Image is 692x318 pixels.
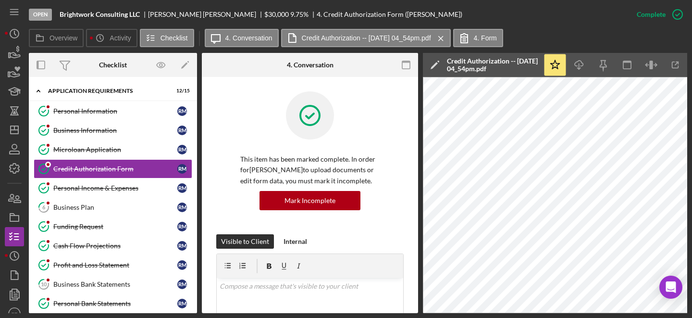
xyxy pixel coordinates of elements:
[177,145,187,154] div: R M
[221,234,269,249] div: Visible to Client
[53,107,177,115] div: Personal Information
[53,146,177,153] div: Microloan Application
[148,11,264,18] div: [PERSON_NAME] [PERSON_NAME]
[627,5,687,24] button: Complete
[34,159,192,178] a: Credit Authorization FormRM
[259,191,360,210] button: Mark Incomplete
[173,88,190,94] div: 12 / 15
[264,10,289,18] span: $30,000
[34,236,192,255] a: Cash Flow ProjectionsRM
[177,126,187,135] div: R M
[281,29,451,47] button: Credit Authorization -- [DATE] 04_54pm.pdf
[110,34,131,42] label: Activity
[34,275,192,294] a: 10Business Bank StatementsRM
[34,102,192,121] a: Personal InformationRM
[53,223,177,230] div: Funding Request
[240,154,380,186] p: This item has been marked complete. In order for [PERSON_NAME] to upload documents or edit form d...
[177,183,187,193] div: R M
[34,294,192,313] a: Personal Bank StatementsRM
[659,276,682,299] div: Open Intercom Messenger
[53,280,177,288] div: Business Bank Statements
[53,261,177,269] div: Profit and Loss Statement
[177,203,187,212] div: R M
[216,234,274,249] button: Visible to Client
[225,34,272,42] label: 4. Conversation
[53,242,177,250] div: Cash Flow Projections
[177,260,187,270] div: R M
[177,241,187,251] div: R M
[317,11,462,18] div: 4. Credit Authorization Form ([PERSON_NAME])
[34,217,192,236] a: Funding RequestRM
[279,234,312,249] button: Internal
[284,234,307,249] div: Internal
[53,127,177,134] div: Business Information
[287,61,334,69] div: 4. Conversation
[34,121,192,140] a: Business InformationRM
[177,280,187,289] div: R M
[177,106,187,116] div: R M
[86,29,137,47] button: Activity
[453,29,503,47] button: 4. Form
[53,204,177,211] div: Business Plan
[12,311,17,317] text: PT
[34,198,192,217] a: 6Business PlanRM
[53,300,177,307] div: Personal Bank Statements
[290,11,309,18] div: 9.75 %
[177,222,187,231] div: R M
[140,29,194,47] button: Checklist
[637,5,666,24] div: Complete
[34,255,192,275] a: Profit and Loss StatementRM
[34,140,192,159] a: Microloan ApplicationRM
[302,34,431,42] label: Credit Authorization -- [DATE] 04_54pm.pdf
[177,299,187,308] div: R M
[34,178,192,198] a: Personal Income & ExpensesRM
[49,34,77,42] label: Overview
[29,29,84,47] button: Overview
[474,34,497,42] label: 4. Form
[177,164,187,174] div: R M
[205,29,279,47] button: 4. Conversation
[53,184,177,192] div: Personal Income & Expenses
[99,61,127,69] div: Checklist
[161,34,188,42] label: Checklist
[42,204,46,210] tspan: 6
[41,281,47,287] tspan: 10
[60,11,140,18] b: Brightwork Consulting LLC
[284,191,335,210] div: Mark Incomplete
[29,9,52,21] div: Open
[53,165,177,173] div: Credit Authorization Form
[447,57,538,73] div: Credit Authorization -- [DATE] 04_54pm.pdf
[48,88,166,94] div: APPLICATION REQUIREMENTS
